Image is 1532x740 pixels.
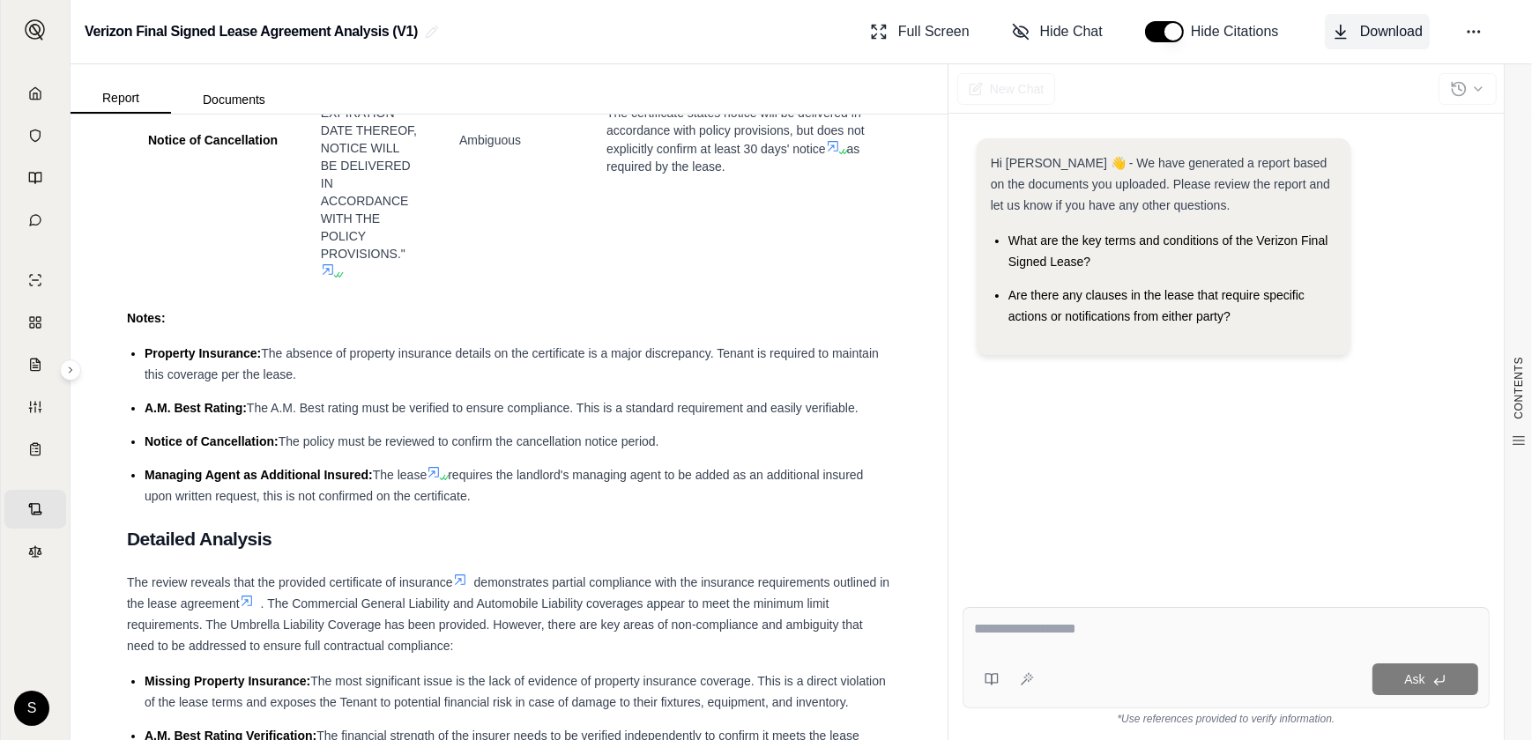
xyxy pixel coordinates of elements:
[148,133,278,147] span: Notice of Cancellation
[145,434,279,448] span: Notice of Cancellation:
[145,468,863,503] span: requires the landlord's managing agent to be added as an additional insured upon written request,...
[373,468,427,482] span: The lease
[145,346,261,360] span: Property Insurance:
[1008,233,1328,269] span: What are the key terms and conditions of the Verizon Final Signed Lease?
[4,116,66,155] a: Documents Vault
[145,674,886,709] span: The most significant issue is the lack of evidence of property insurance coverage. This is a dire...
[1404,672,1424,686] span: Ask
[898,21,970,42] span: Full Screen
[4,532,66,571] a: Legal Search Engine
[279,434,659,448] span: The policy must be reviewed to confirm the cancellation notice period.
[171,85,297,114] button: Documents
[4,74,66,113] a: Home
[991,156,1330,212] span: Hi [PERSON_NAME] 👋 - We have generated a report based on the documents you uploaded. Please revie...
[127,575,889,610] span: demonstrates partial compliance with the insurance requirements outlined in the lease agreement
[1191,21,1290,42] span: Hide Citations
[4,345,66,384] a: Claim Coverage
[963,708,1490,726] div: *Use references provided to verify information.
[14,691,49,726] div: S
[1040,21,1103,42] span: Hide Chat
[247,401,859,415] span: The A.M. Best rating must be verified to ensure compliance. This is a standard requirement and ea...
[1325,14,1430,49] button: Download
[127,596,863,653] span: . The Commercial General Liability and Automobile Liability coverages appear to meet the minimum ...
[1372,663,1478,695] button: Ask
[18,12,53,48] button: Expand sidebar
[127,311,166,325] strong: Notes:
[459,133,521,147] span: Ambiguous
[60,359,81,381] button: Expand sidebar
[4,388,66,426] a: Custom Report
[4,261,66,300] a: Single Policy
[145,401,247,415] span: A.M. Best Rating:
[145,346,879,381] span: The absence of property insurance details on the certificate is a major discrepancy. Tenant is re...
[1005,14,1110,49] button: Hide Chat
[606,106,865,156] span: The certificate states notice will be delivered in accordance with policy provisions, but does no...
[4,201,66,240] a: Chat
[1008,288,1305,323] span: Are there any clauses in the lease that require specific actions or notifications from either party?
[85,16,418,48] h2: Verizon Final Signed Lease Agreement Analysis (V1)
[71,84,171,114] button: Report
[145,674,310,688] span: Missing Property Insurance:
[4,430,66,469] a: Coverage Table
[4,490,66,529] a: Contract Analysis
[4,159,66,197] a: Prompt Library
[25,19,46,41] img: Expand sidebar
[1360,21,1423,42] span: Download
[127,521,891,558] h2: Detailed Analysis
[863,14,977,49] button: Full Screen
[127,575,453,589] span: The review reveals that the provided certificate of insurance
[1512,357,1526,419] span: CONTENTS
[145,468,373,482] span: Managing Agent as Additional Insured:
[4,303,66,342] a: Policy Comparisons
